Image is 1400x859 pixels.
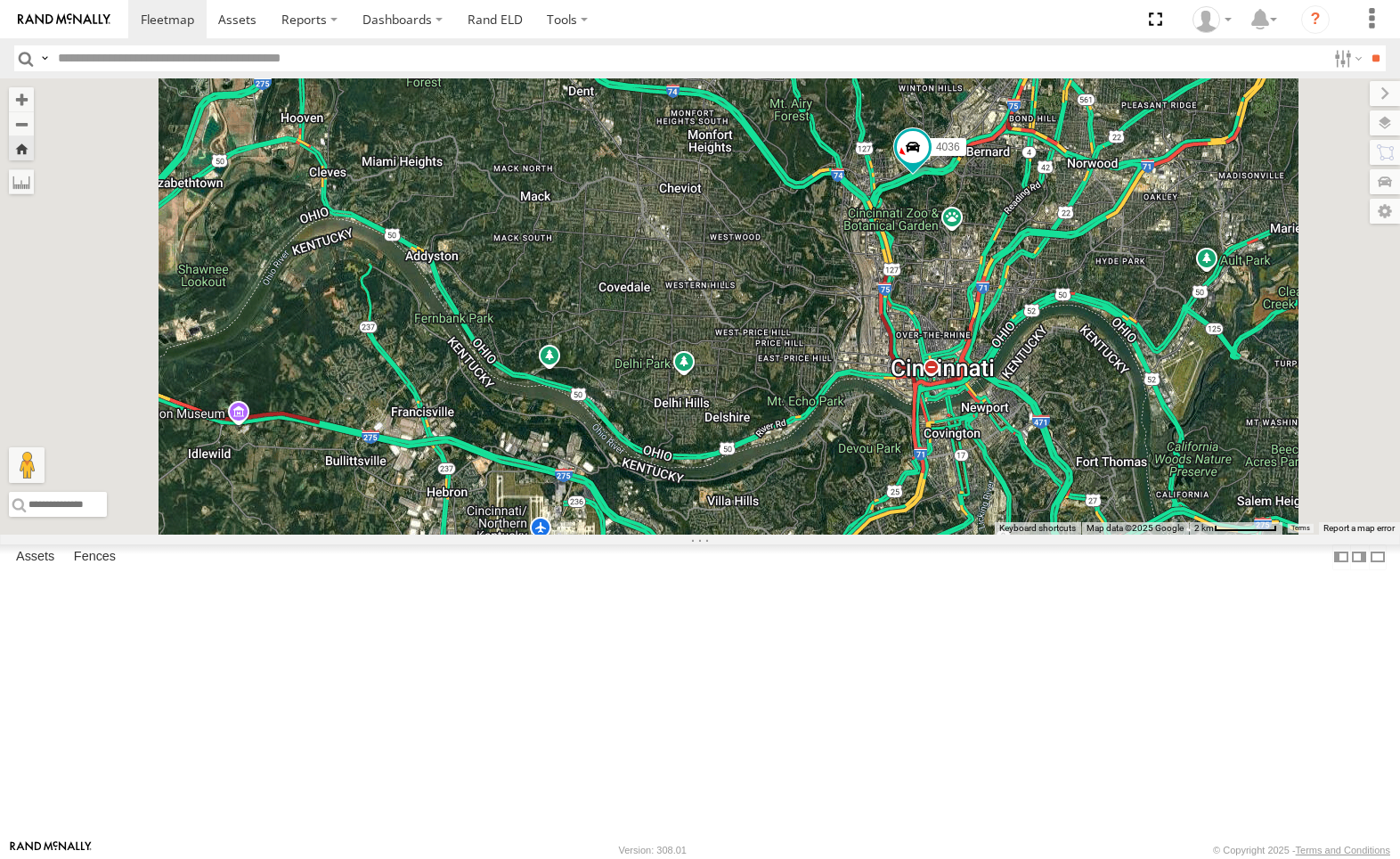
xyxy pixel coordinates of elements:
[9,87,34,111] button: Zoom in
[999,522,1076,535] button: Keyboard shortcuts
[18,13,110,26] img: rand-logo.svg
[1189,522,1282,535] button: Map Scale: 2 km per 67 pixels
[1301,5,1330,34] i: ?
[1327,45,1365,71] label: Search Filter Options
[10,841,92,859] a: Visit our Website
[7,544,63,569] label: Assets
[1213,845,1390,855] div: © Copyright 2025 -
[1350,544,1368,570] label: Dock Summary Table to the Right
[1194,523,1214,533] span: 2 km
[619,845,687,855] div: Version: 308.01
[1186,6,1238,33] div: Mike Seta
[9,111,34,136] button: Zoom out
[37,45,52,71] label: Search Query
[9,169,34,194] label: Measure
[936,141,960,153] span: 4036
[1296,845,1390,855] a: Terms and Conditions
[1087,523,1184,533] span: Map data ©2025 Google
[9,136,34,160] button: Zoom Home
[1369,544,1387,570] label: Hide Summary Table
[1291,525,1310,532] a: Terms (opens in new tab)
[65,544,125,569] label: Fences
[1332,544,1350,570] label: Dock Summary Table to the Left
[1370,199,1400,224] label: Map Settings
[1323,523,1395,533] a: Report a map error
[9,447,45,483] button: Drag Pegman onto the map to open Street View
